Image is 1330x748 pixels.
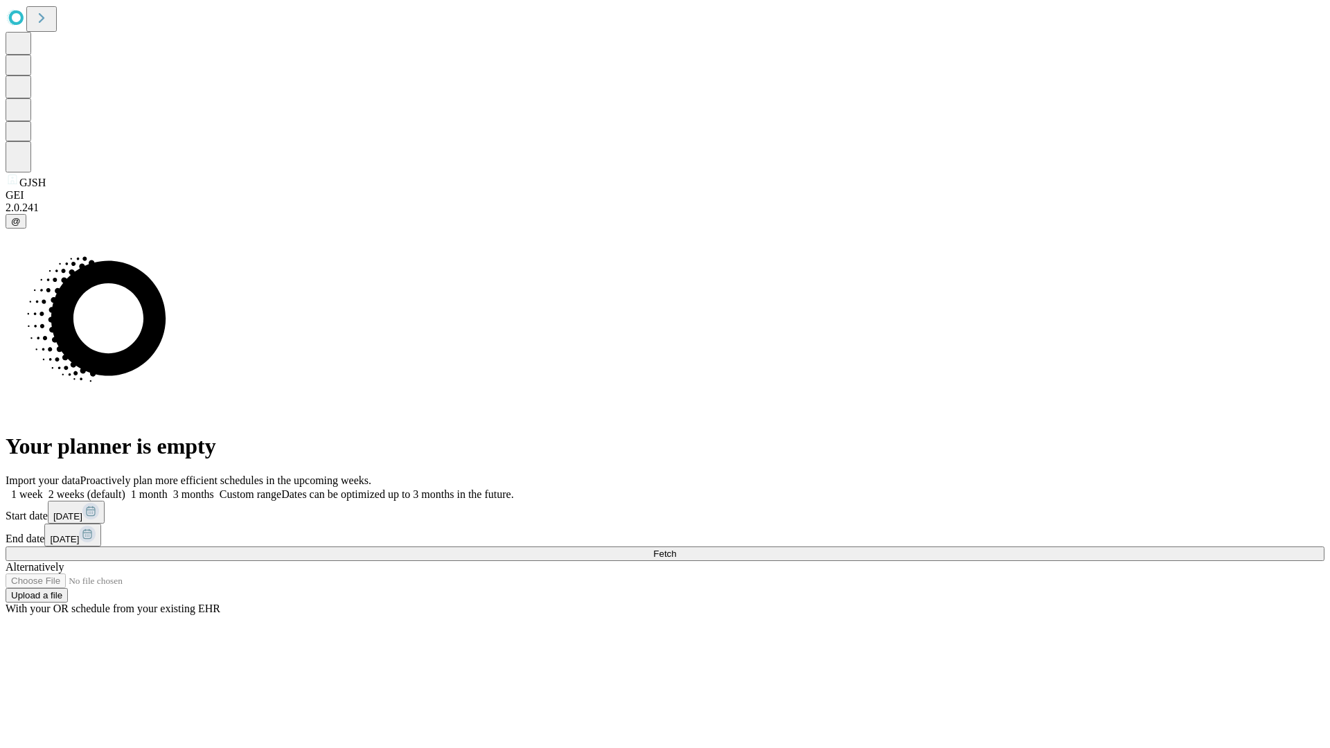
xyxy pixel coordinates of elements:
div: Start date [6,501,1324,524]
span: GJSH [19,177,46,188]
span: 3 months [173,488,214,500]
div: 2.0.241 [6,202,1324,214]
span: Proactively plan more efficient schedules in the upcoming weeks. [80,474,371,486]
span: 1 week [11,488,43,500]
span: Custom range [220,488,281,500]
h1: Your planner is empty [6,434,1324,459]
span: Dates can be optimized up to 3 months in the future. [281,488,513,500]
span: Import your data [6,474,80,486]
span: [DATE] [50,534,79,544]
div: End date [6,524,1324,546]
span: Fetch [653,549,676,559]
span: @ [11,216,21,226]
div: GEI [6,189,1324,202]
span: [DATE] [53,511,82,522]
button: [DATE] [48,501,105,524]
span: Alternatively [6,561,64,573]
span: 1 month [131,488,168,500]
span: With your OR schedule from your existing EHR [6,603,220,614]
button: Fetch [6,546,1324,561]
button: [DATE] [44,524,101,546]
button: Upload a file [6,588,68,603]
button: @ [6,214,26,229]
span: 2 weeks (default) [48,488,125,500]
